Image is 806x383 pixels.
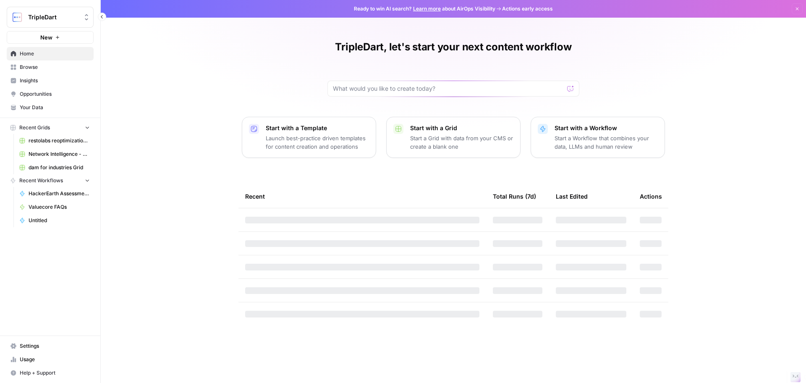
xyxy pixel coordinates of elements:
button: Start with a GridStart a Grid with data from your CMS or create a blank one [386,117,521,158]
span: Untitled [29,217,90,224]
button: Recent Grids [7,121,94,134]
div: Recent [245,185,479,208]
button: Help + Support [7,366,94,380]
a: Learn more [413,5,441,12]
span: TripleDart [28,13,79,21]
a: Usage [7,353,94,366]
div: Total Runs (7d) [493,185,536,208]
a: Home [7,47,94,60]
span: Settings [20,342,90,350]
a: Valuecore FAQs [16,200,94,214]
span: HackerEarth Assessment Test | Final [29,190,90,197]
a: Insights [7,74,94,87]
p: Start with a Template [266,124,369,132]
span: Insights [20,77,90,84]
span: Home [20,50,90,58]
a: Untitled [16,214,94,227]
span: Opportunities [20,90,90,98]
a: HackerEarth Assessment Test | Final [16,187,94,200]
span: Recent Grids [19,124,50,131]
span: Ready to win AI search? about AirOps Visibility [354,5,495,13]
a: dam for industries Grid [16,161,94,174]
div: Last Edited [556,185,588,208]
button: Recent Workflows [7,174,94,187]
p: Launch best-practice driven templates for content creation and operations [266,134,369,151]
span: New [40,33,52,42]
a: restolabs reoptimizations aug [16,134,94,147]
span: dam for industries Grid [29,164,90,171]
div: Actions [640,185,662,208]
p: Start a Grid with data from your CMS or create a blank one [410,134,513,151]
span: restolabs reoptimizations aug [29,137,90,144]
h1: TripleDart, let's start your next content workflow [335,40,571,54]
button: Start with a WorkflowStart a Workflow that combines your data, LLMs and human review [531,117,665,158]
span: Usage [20,356,90,363]
p: Start with a Grid [410,124,513,132]
span: Browse [20,63,90,71]
span: Network Intelligence - pseo- 1 Grid [29,150,90,158]
a: Your Data [7,101,94,114]
a: Settings [7,339,94,353]
span: Help + Support [20,369,90,377]
img: TripleDart Logo [10,10,25,25]
span: Recent Workflows [19,177,63,184]
button: New [7,31,94,44]
span: Your Data [20,104,90,111]
input: What would you like to create today? [333,84,564,93]
span: Valuecore FAQs [29,203,90,211]
a: Browse [7,60,94,74]
a: Network Intelligence - pseo- 1 Grid [16,147,94,161]
button: Start with a TemplateLaunch best-practice driven templates for content creation and operations [242,117,376,158]
p: Start a Workflow that combines your data, LLMs and human review [555,134,658,151]
a: Opportunities [7,87,94,101]
p: Start with a Workflow [555,124,658,132]
button: Workspace: TripleDart [7,7,94,28]
span: Actions early access [502,5,553,13]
